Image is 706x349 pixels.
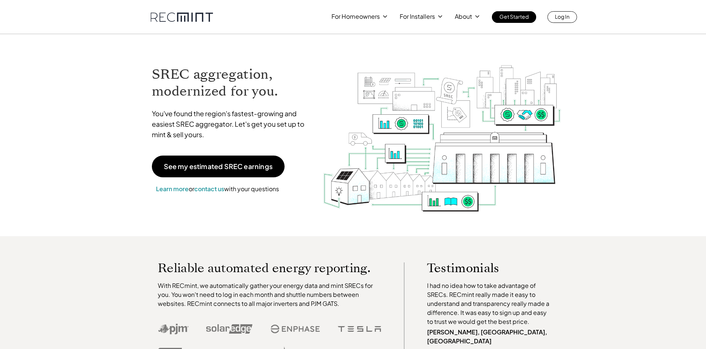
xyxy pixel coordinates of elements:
img: RECmint value cycle [322,45,562,214]
p: About [455,11,472,22]
p: With RECmint, we automatically gather your energy data and mint SRECs for you. You won't need to ... [158,281,381,308]
a: Learn more [156,185,189,193]
a: Log In [547,11,577,23]
p: You've found the region's fastest-growing and easiest SREC aggregator. Let's get you set up to mi... [152,108,312,140]
p: For Homeowners [331,11,380,22]
p: For Installers [400,11,435,22]
p: Log In [555,11,570,22]
p: Reliable automated energy reporting. [158,262,381,274]
h1: SREC aggregation, modernized for you. [152,66,312,100]
a: Get Started [492,11,536,23]
p: Testimonials [427,262,539,274]
p: I had no idea how to take advantage of SRECs. RECmint really made it easy to understand and trans... [427,281,553,326]
p: or with your questions [152,184,283,194]
a: contact us [194,185,224,193]
p: [PERSON_NAME], [GEOGRAPHIC_DATA], [GEOGRAPHIC_DATA] [427,328,553,346]
a: See my estimated SREC earnings [152,156,285,177]
p: See my estimated SREC earnings [164,163,273,170]
p: Get Started [499,11,529,22]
